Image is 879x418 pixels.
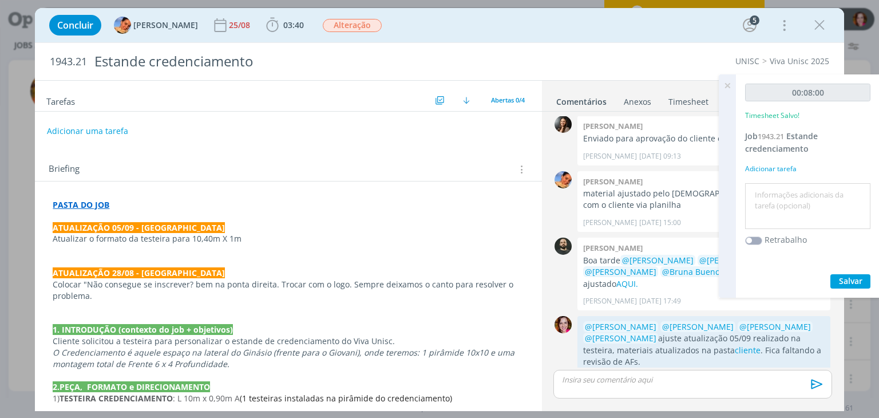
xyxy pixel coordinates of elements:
[583,133,825,144] p: Enviado para aprovação do cliente em 25/8.
[46,93,75,107] span: Tarefas
[745,131,818,154] a: Job1943.21Estande credenciamento
[765,234,807,246] label: Retrabalho
[53,199,109,210] a: PASTA DO JOB
[49,15,101,36] button: Concluir
[583,243,643,253] b: [PERSON_NAME]
[114,17,131,34] img: L
[46,121,129,141] button: Adicionar uma tarefa
[463,97,470,104] img: arrow-down.svg
[585,266,656,277] span: @[PERSON_NAME]
[53,393,60,404] span: 1)
[585,321,656,332] span: @[PERSON_NAME]
[53,233,524,245] p: Atualizar o formato da testeira para 10,40m X 1m
[60,393,173,404] strong: TESTEIRA CREDENCIAMENTO
[583,296,637,306] p: [PERSON_NAME]
[583,218,637,228] p: [PERSON_NAME]
[758,131,784,141] span: 1943.21
[556,91,607,108] a: Comentários
[639,218,681,228] span: [DATE] 15:00
[699,255,771,266] span: @[PERSON_NAME]
[745,131,818,154] span: Estande credenciamento
[57,21,93,30] span: Concluir
[89,48,500,76] div: Estande credenciamento
[639,296,681,306] span: [DATE] 17:49
[50,56,87,68] span: 1943.21
[585,333,656,344] span: @[PERSON_NAME]
[668,91,709,108] a: Timesheet
[741,16,759,34] button: 5
[622,255,694,266] span: @[PERSON_NAME]
[323,19,382,32] span: Alteração
[662,321,734,332] span: @[PERSON_NAME]
[35,8,844,411] div: dialog
[53,347,517,369] em: O Credenciamento é aquele espaço na lateral do Ginásio (frente para o Giovani), onde teremos: 1 p...
[735,56,759,66] a: UNISC
[263,16,307,34] button: 03:40
[770,56,829,66] a: Viva Unisc 2025
[750,15,759,25] div: 5
[839,275,862,286] span: Salvar
[53,404,410,415] span: Aqui, a ideia é identificar o credenciamento com a palavra “CREDENCIAMENTO” centralizada.
[53,324,233,335] strong: 1. INTRODUÇÃO (contexto do job + objetivos)
[53,267,225,278] strong: ATUALIZAÇÃO 28/08 - [GEOGRAPHIC_DATA]
[739,321,811,332] span: @[PERSON_NAME]
[133,21,198,29] span: [PERSON_NAME]
[624,96,651,108] div: Anexos
[830,274,870,289] button: Salvar
[240,393,452,404] span: (1 testeiras instaladas na pirâmide do credenciamento)
[283,19,304,30] span: 03:40
[616,278,638,289] a: AQUI.
[583,321,825,368] p: ajuste atualização 05/09 realizado na testeira, materiais atualizados na pasta . Fica faltando a ...
[229,21,252,29] div: 25/08
[639,151,681,161] span: [DATE] 09:13
[583,188,825,211] p: material ajustado pelo [DEMOGRAPHIC_DATA] compartilhado com o cliente via planilha
[583,255,825,290] p: Boa tarde segue material ajustado
[53,336,395,346] span: Cliente solicitou a testeira para personalizar o estande de credenciamento do Viva Unisc.
[53,279,524,302] p: Colocar "Não consegue se inscrever? bem na ponta direita. Trocar com o logo. Sempre deixamos o ca...
[555,116,572,133] img: B
[583,151,637,161] p: [PERSON_NAME]
[745,164,870,174] div: Adicionar tarefa
[491,96,525,104] span: Abertas 0/4
[583,176,643,187] b: [PERSON_NAME]
[735,345,761,356] a: cliente
[173,393,240,404] span: : L 10m x 0,90m A
[662,266,720,277] span: @Bruna Bueno
[114,17,198,34] button: L[PERSON_NAME]
[555,171,572,188] img: L
[49,162,80,177] span: Briefing
[555,238,572,255] img: P
[555,316,572,333] img: B
[53,222,225,233] strong: ATUALIZAÇÃO 05/09 - [GEOGRAPHIC_DATA]
[583,121,643,131] b: [PERSON_NAME]
[53,381,210,392] strong: 2.PEÇA, FORMATO e DIRECIONAMENTO
[322,18,382,33] button: Alteração
[745,111,799,121] p: Timesheet Salvo!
